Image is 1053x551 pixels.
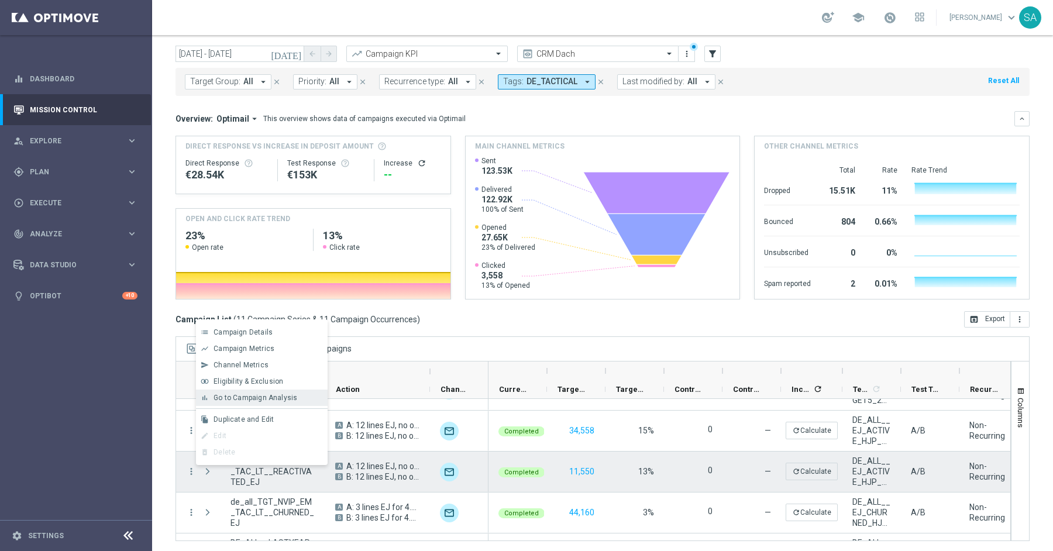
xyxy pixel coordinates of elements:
button: more_vert [186,507,197,518]
span: Opened [481,223,535,232]
button: filter_alt [704,46,721,62]
span: Test Type [911,385,940,394]
i: more_vert [682,49,691,58]
span: 100% of Sent [481,205,524,214]
span: Increase [792,385,811,394]
span: — [765,508,771,517]
span: Go to Campaign Analysis [214,394,297,402]
i: equalizer [13,74,24,84]
span: Targeted Response Rate [616,385,644,394]
button: Optimail arrow_drop_down [213,113,263,124]
div: Execute [13,198,126,208]
h4: OPEN AND CLICK RATE TREND [185,213,290,224]
span: de_all_TGT_NVIP_EM_TAC_LT__CHURNED_EJ [230,497,315,528]
div: €152,997 [287,168,364,182]
span: Target Group: [190,77,240,87]
i: join_inner [201,377,209,385]
button: Last modified by: All arrow_drop_down [617,74,715,89]
div: Spam reported [764,273,811,292]
span: ) [417,314,420,325]
span: 15% [638,426,654,435]
span: 122.92K [481,194,524,205]
span: B [335,432,343,439]
i: person_search [13,136,24,146]
a: [PERSON_NAME]keyboard_arrow_down [948,9,1019,26]
span: Action [336,385,360,394]
div: Test Response [287,159,364,168]
i: arrow_drop_down [582,77,593,87]
i: bar_chart [201,394,209,402]
button: 11,550 [568,464,596,479]
div: Rate [869,166,897,175]
i: keyboard_arrow_right [126,259,137,270]
i: close [597,78,605,86]
span: A: 3 lines EJ for 4.90€ + Countdown [346,502,420,512]
label: 0 [708,465,713,476]
span: A: 12 lines EJ, no offer + Countdown [346,420,420,431]
button: close [476,75,487,88]
span: Open rate [192,243,223,252]
h3: Campaign List [175,314,420,325]
span: A [335,463,343,470]
button: track_changes Analyze keyboard_arrow_right [13,229,138,239]
h4: Other channel metrics [764,141,858,151]
div: play_circle_outline Execute keyboard_arrow_right [13,198,138,208]
div: A/B [911,425,925,436]
img: Optimail [440,504,459,522]
button: Priority: All arrow_drop_down [293,74,357,89]
span: Plan [30,168,126,175]
span: Explore [30,137,126,144]
button: close [357,75,368,88]
a: Settings [28,532,64,539]
i: close [359,78,367,86]
span: Targeted Customers [558,385,586,394]
button: close [715,75,726,88]
div: Press SPACE to select this row. [176,493,488,533]
button: arrow_back [304,46,321,62]
span: B [335,473,343,480]
button: Reset All [987,74,1020,87]
button: Recurrence type: All arrow_drop_down [379,74,476,89]
span: Channel [441,385,469,394]
button: show_chart Campaign Metrics [196,340,328,357]
div: Dropped [764,180,811,199]
i: track_changes [13,229,24,239]
button: refreshCalculate [786,422,838,439]
i: keyboard_arrow_right [126,166,137,177]
i: close [477,78,486,86]
button: open_in_browser Export [964,311,1010,328]
div: Non-Recurring [969,502,1008,523]
i: refresh [792,467,800,476]
button: file_copy Duplicate and Edit [196,411,328,428]
span: Control Response Rate [733,385,761,394]
span: Recurrence type: [384,77,445,87]
span: Recurrence [970,385,998,394]
button: lightbulb Optibot +10 [13,291,138,301]
span: de_all_TGT_NVIP_EM_TAC_LT__REACTIVATED_EJ [230,456,315,487]
span: A [335,422,343,429]
label: 0 [708,506,713,516]
i: arrow_drop_down [258,77,269,87]
div: Direct Response [185,159,268,168]
button: more_vert [681,47,693,61]
i: gps_fixed [13,167,24,177]
i: arrow_back [308,50,316,58]
button: send Channel Metrics [196,357,328,373]
i: open_in_browser [969,315,979,324]
i: more_vert [1015,315,1024,324]
div: Non-Recurring [969,461,1008,482]
span: 3% [643,508,654,517]
div: Total [825,166,855,175]
span: Campaign Details [214,328,273,336]
i: arrow_drop_down [249,113,260,124]
h2: 13% [323,229,441,243]
span: Last modified by: [622,77,684,87]
div: -- [384,168,441,182]
i: list [201,328,209,336]
div: 11% [869,180,897,199]
button: Target Group: All arrow_drop_down [185,74,271,89]
span: DE_ALL__EJ_CHURNED_HJP_250916__NVIP_EMA_TAC_LT, DE_ALL__EJ_CHURNED_HJP_COUNT_250916__NVIP_EMA_TAC_LT [852,497,891,528]
span: Control Customers [675,385,703,394]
